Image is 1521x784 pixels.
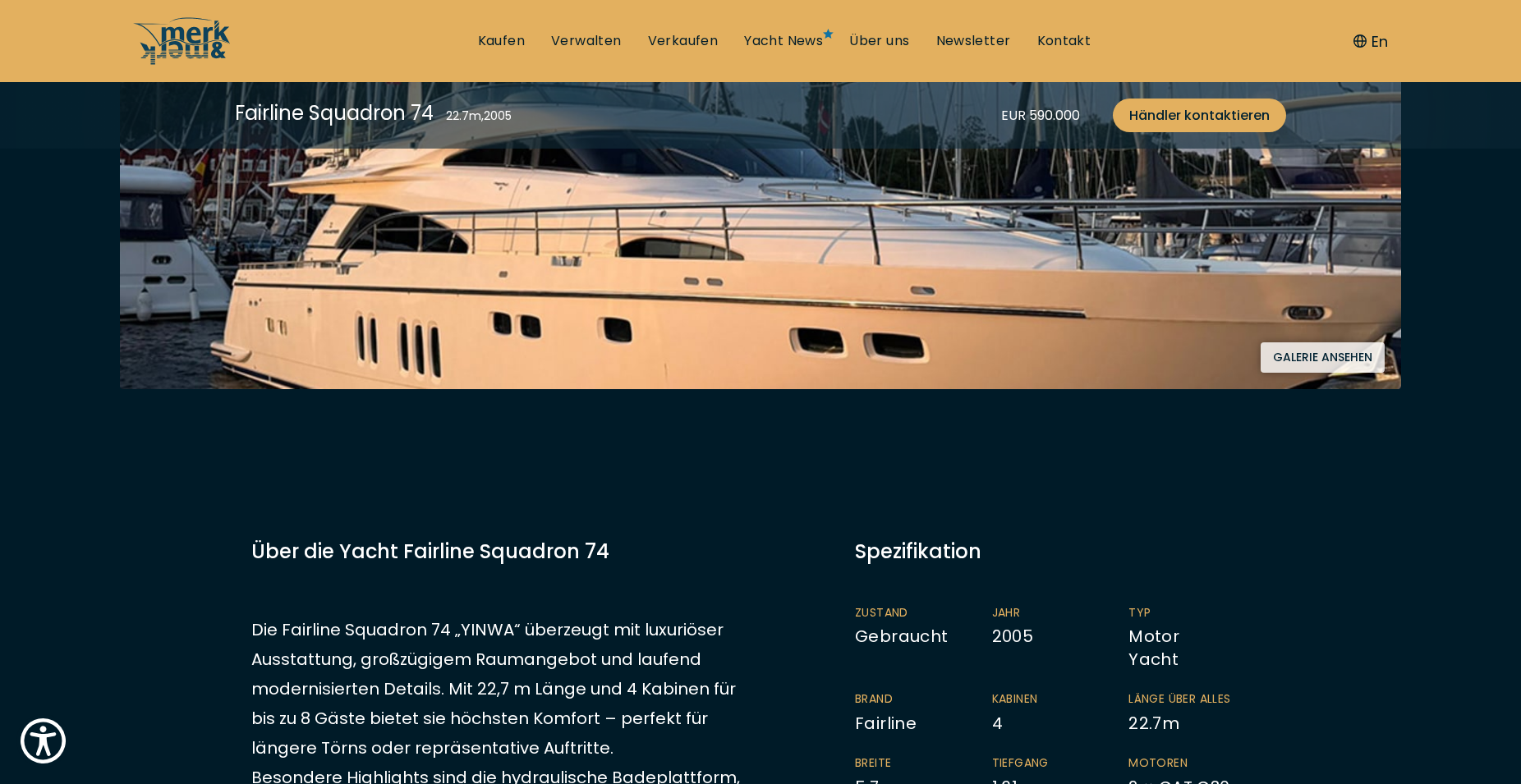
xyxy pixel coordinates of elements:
a: Verkaufen [648,32,719,50]
a: Newsletter [936,32,1011,50]
div: 22.7 m , 2005 [446,108,512,125]
li: 2005 [992,605,1129,672]
a: Verwalten [551,32,622,50]
span: Jahr [992,605,1096,621]
button: En [1353,30,1388,53]
a: Über uns [849,32,909,50]
span: Typ [1128,605,1233,621]
button: Galerie ansehen [1261,342,1385,373]
span: Zustand [855,605,959,621]
span: Breite [855,755,959,772]
span: Tiefgang [992,755,1096,772]
div: EUR 590.000 [1001,105,1080,126]
li: 22.7 m [1128,691,1266,735]
span: Motoren [1128,755,1233,772]
div: Fairline Squadron 74 [235,99,434,127]
span: Kabinen [992,691,1096,708]
a: Kontakt [1037,32,1091,50]
a: Kaufen [478,32,525,50]
a: Händler kontaktieren [1113,99,1286,132]
div: Spezifikation [855,537,1270,566]
button: Show Accessibility Preferences [16,714,70,768]
li: 4 [992,691,1129,735]
h3: Über die Yacht Fairline Squadron 74 [251,537,740,566]
li: Fairline [855,691,992,735]
li: Motor Yacht [1128,605,1266,672]
span: Brand [855,691,959,708]
span: Händler kontaktieren [1129,105,1270,126]
span: Länge über Alles [1128,691,1233,708]
a: Yacht News [744,32,823,50]
li: Gebraucht [855,605,992,672]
